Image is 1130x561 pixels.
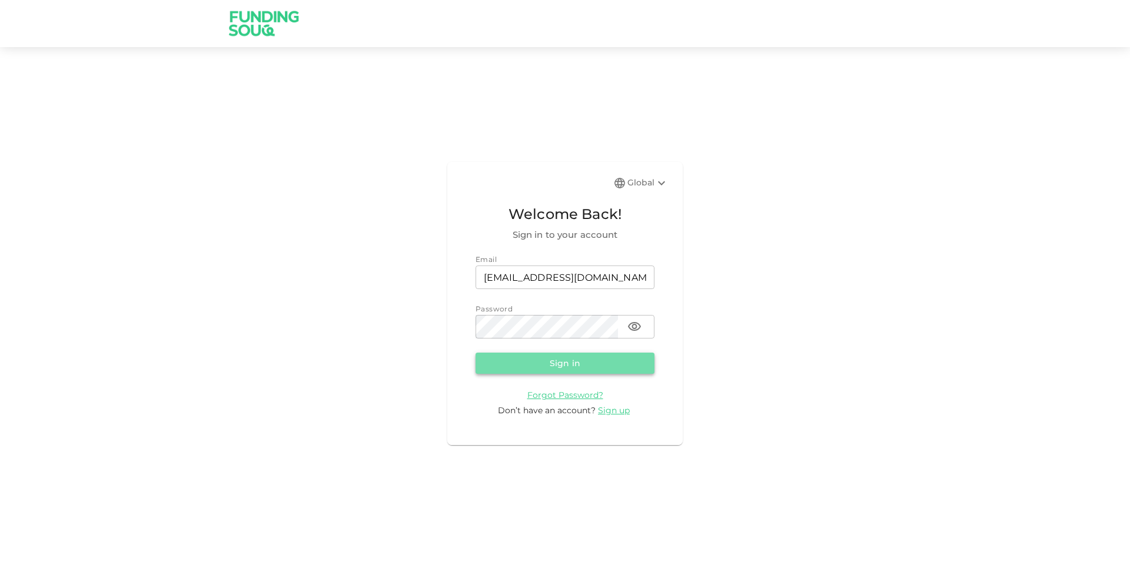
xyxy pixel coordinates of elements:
[598,405,630,416] span: Sign up
[476,255,497,264] span: Email
[627,176,669,190] div: Global
[476,353,654,374] button: Sign in
[498,405,596,416] span: Don’t have an account?
[476,315,618,338] input: password
[527,389,603,400] a: Forgot Password?
[476,265,654,289] input: email
[476,203,654,225] span: Welcome Back!
[527,390,603,400] span: Forgot Password?
[476,304,513,313] span: Password
[476,228,654,242] span: Sign in to your account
